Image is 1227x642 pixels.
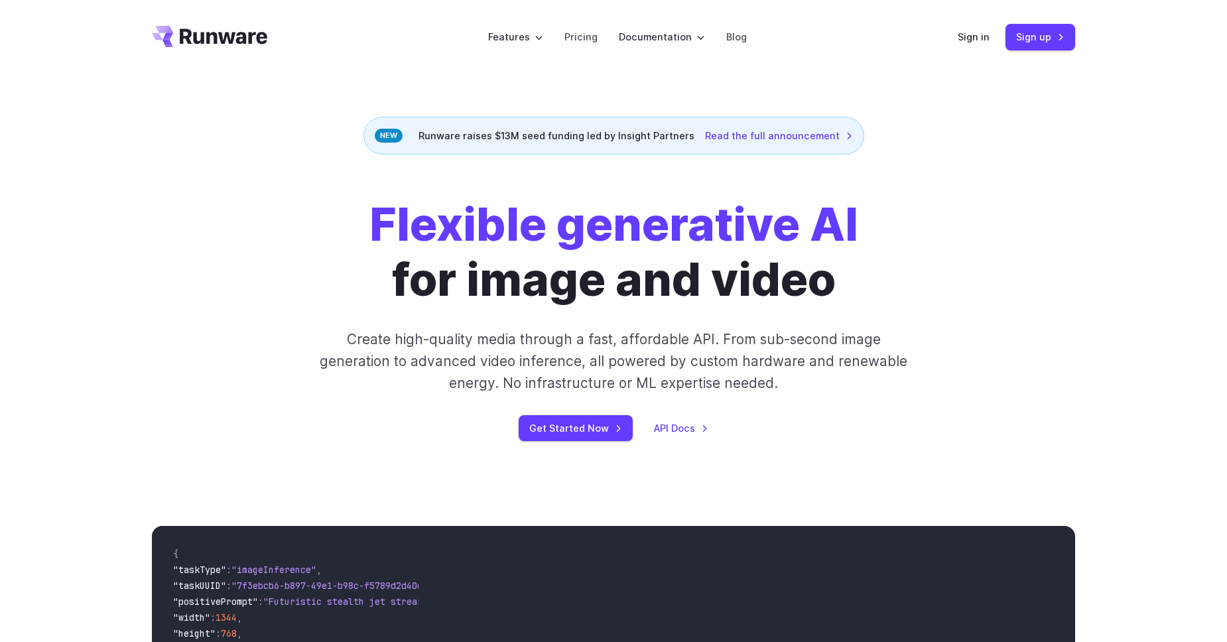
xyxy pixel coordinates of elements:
span: "7f3ebcb6-b897-49e1-b98c-f5789d2d40d7" [231,580,433,592]
p: Create high-quality media through a fast, affordable API. From sub-second image generation to adv... [318,328,909,395]
span: 1344 [216,611,237,623]
a: API Docs [654,420,708,436]
a: Sign in [958,29,990,44]
span: : [226,564,231,576]
a: Blog [726,29,747,44]
span: : [210,611,216,623]
span: "taskUUID" [173,580,226,592]
h1: for image and video [369,197,858,307]
span: "height" [173,627,216,639]
span: "Futuristic stealth jet streaking through a neon-lit cityscape with glowing purple exhaust" [263,596,746,608]
span: , [237,611,242,623]
a: Sign up [1005,24,1075,50]
span: , [237,627,242,639]
span: : [258,596,263,608]
span: "taskType" [173,564,226,576]
strong: Flexible generative AI [369,196,858,252]
span: "positivePrompt" [173,596,258,608]
a: Pricing [564,29,598,44]
span: "width" [173,611,210,623]
a: Read the full announcement [705,128,853,143]
span: 768 [221,627,237,639]
span: { [173,548,178,560]
label: Documentation [619,29,705,44]
a: Get Started Now [519,415,633,441]
a: Go to / [152,26,267,47]
span: , [316,564,322,576]
div: Runware raises $13M seed funding led by Insight Partners [363,117,864,155]
span: "imageInference" [231,564,316,576]
span: : [226,580,231,592]
span: : [216,627,221,639]
label: Features [488,29,543,44]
